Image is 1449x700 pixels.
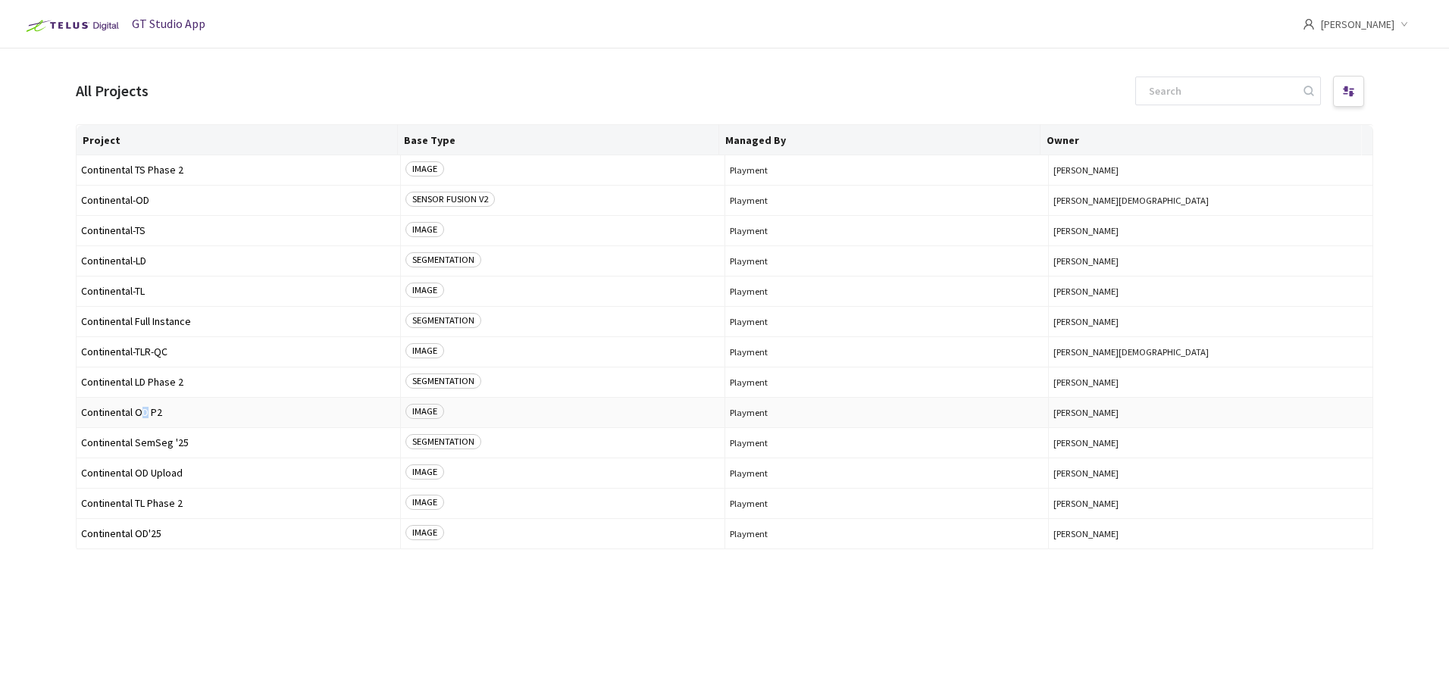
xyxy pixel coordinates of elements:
[81,225,396,236] span: Continental-TS
[405,222,444,237] span: IMAGE
[730,528,1044,539] span: Playment
[398,125,719,155] th: Base Type
[730,407,1044,418] span: Playment
[405,434,481,449] span: SEGMENTATION
[81,164,396,176] span: Continental TS Phase 2
[76,80,149,102] div: All Projects
[730,437,1044,448] span: Playment
[405,313,481,328] span: SEGMENTATION
[405,373,481,389] span: SEGMENTATION
[81,286,396,297] span: Continental-TL
[730,255,1044,267] span: Playment
[77,125,398,155] th: Project
[81,346,396,358] span: Continental-TLR-QC
[81,437,396,448] span: Continental SemSeg '25
[719,125,1041,155] th: Managed By
[730,498,1044,509] span: Playment
[81,377,396,388] span: Continental LD Phase 2
[1140,77,1301,105] input: Search
[730,225,1044,236] span: Playment
[81,467,396,479] span: Continental OD Upload
[730,286,1044,297] span: Playment
[81,498,396,509] span: Continental TL Phase 2
[1053,467,1368,479] button: [PERSON_NAME]
[730,346,1044,358] span: Playment
[81,255,396,267] span: Continental-LD
[405,495,444,510] span: IMAGE
[405,161,444,177] span: IMAGE
[730,195,1044,206] span: Playment
[405,404,444,419] span: IMAGE
[1053,437,1368,448] button: [PERSON_NAME]
[730,316,1044,327] span: Playment
[405,525,444,540] span: IMAGE
[730,377,1044,388] span: Playment
[1053,377,1368,388] button: [PERSON_NAME]
[81,316,396,327] span: Continental Full Instance
[730,467,1044,479] span: Playment
[1053,225,1368,236] button: [PERSON_NAME]
[1053,407,1368,418] button: [PERSON_NAME]
[81,195,396,206] span: Continental-OD
[1400,20,1408,28] span: down
[1053,498,1368,509] button: [PERSON_NAME]
[1041,125,1362,155] th: Owner
[1053,346,1368,358] button: [PERSON_NAME][DEMOGRAPHIC_DATA]
[405,283,444,298] span: IMAGE
[405,343,444,358] span: IMAGE
[132,16,205,31] span: GT Studio App
[1053,528,1368,539] button: [PERSON_NAME]
[405,192,495,207] span: SENSOR FUSION V2
[405,252,481,267] span: SEGMENTATION
[730,164,1044,176] span: Playment
[18,14,124,38] img: Telus
[1053,316,1368,327] button: [PERSON_NAME]
[405,464,444,480] span: IMAGE
[1053,164,1368,176] button: [PERSON_NAME]
[81,528,396,539] span: Continental OD'25
[81,407,396,418] span: Continental OD P2
[1053,255,1368,267] button: [PERSON_NAME]
[1303,18,1315,30] span: user
[1053,286,1368,297] button: [PERSON_NAME]
[1053,195,1368,206] button: [PERSON_NAME][DEMOGRAPHIC_DATA]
